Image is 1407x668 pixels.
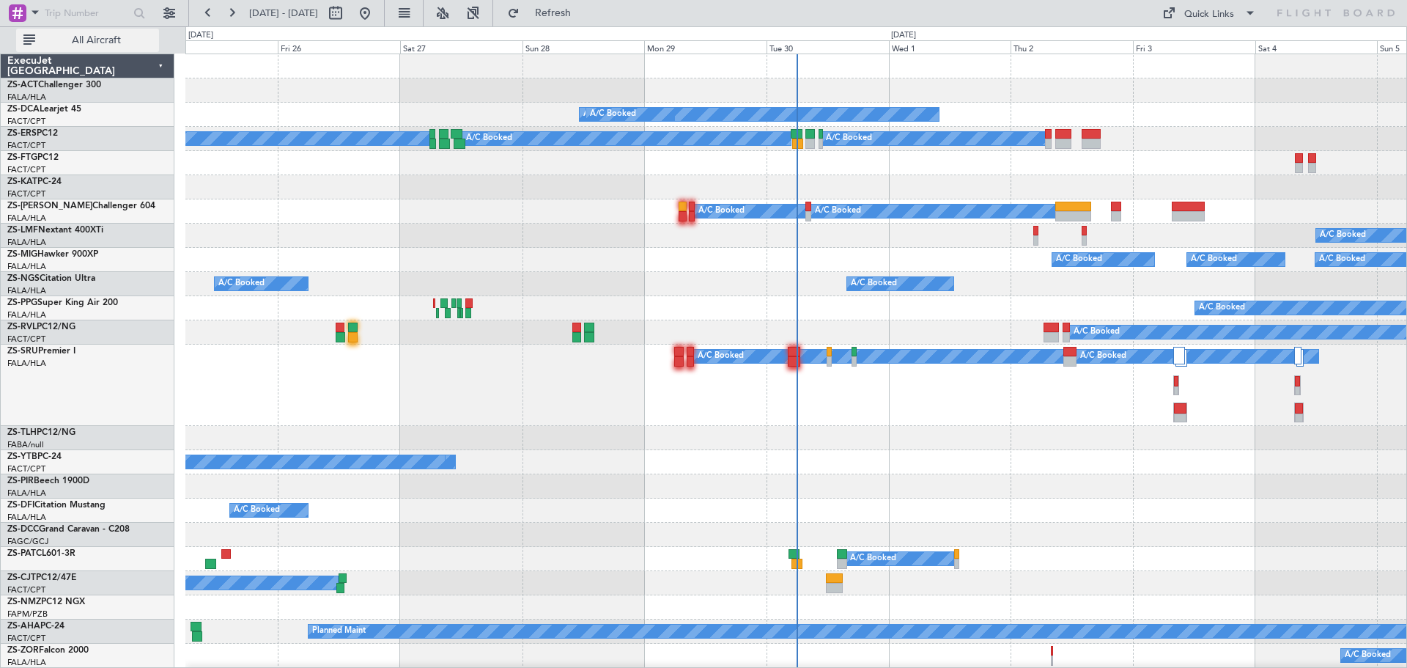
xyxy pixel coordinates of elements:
span: ZS-DFI [7,501,34,510]
a: ZS-SRUPremier I [7,347,75,356]
a: FACT/CPT [7,633,45,644]
a: ZS-ZORFalcon 2000 [7,646,89,655]
a: ZS-LMFNextant 400XTi [7,226,103,235]
span: ZS-KAT [7,177,37,186]
a: ZS-DCALearjet 45 [7,105,81,114]
a: FALA/HLA [7,92,46,103]
button: Refresh [501,1,588,25]
div: Fri 3 [1133,40,1255,54]
span: Refresh [522,8,584,18]
div: Tue 30 [767,40,889,54]
a: FALA/HLA [7,512,46,523]
a: ZS-DFICitation Mustang [7,501,106,510]
div: Sat 27 [400,40,522,54]
a: FACT/CPT [7,164,45,175]
input: Trip Number [45,2,129,24]
span: ZS-SRU [7,347,38,356]
div: A/C Booked [234,499,280,521]
div: A/C Booked [850,548,896,570]
span: ZS-AHA [7,622,40,631]
a: ZS-MIGHawker 900XP [7,250,98,259]
span: ZS-DCA [7,105,40,114]
a: ZS-NGSCitation Ultra [7,274,95,283]
a: ZS-PPGSuper King Air 200 [7,298,118,307]
a: FALA/HLA [7,285,46,296]
span: ZS-TLH [7,428,37,437]
span: ZS-NGS [7,274,40,283]
div: Fri 26 [278,40,400,54]
a: ZS-ACTChallenger 300 [7,81,101,89]
a: FACT/CPT [7,116,45,127]
div: A/C Booked [1191,249,1237,271]
div: A/C Booked [698,200,745,222]
span: ZS-NMZ [7,598,41,606]
div: Thu 2 [1011,40,1133,54]
a: ZS-FTGPC12 [7,153,59,162]
a: FACT/CPT [7,188,45,199]
a: FALA/HLA [7,358,46,369]
a: ZS-KATPC-24 [7,177,62,186]
a: ZS-PIRBeech 1900D [7,477,89,485]
div: Thu 25 [156,40,278,54]
div: A/C Booked [1319,249,1365,271]
div: A/C Booked [218,273,265,295]
button: Quick Links [1155,1,1263,25]
a: FALA/HLA [7,657,46,668]
a: FACT/CPT [7,584,45,595]
span: ZS-YTB [7,452,37,461]
div: Planned Maint [312,620,366,642]
a: FABA/null [7,439,44,450]
a: ZS-YTBPC-24 [7,452,62,461]
div: [DATE] [188,29,213,42]
div: A/C Booked [583,103,629,125]
div: Sat 4 [1255,40,1378,54]
a: ZS-PATCL601-3R [7,549,75,558]
span: ZS-[PERSON_NAME] [7,202,92,210]
div: Wed 1 [889,40,1011,54]
div: Sun 28 [522,40,645,54]
a: FAGC/GCJ [7,536,48,547]
span: ZS-ZOR [7,646,39,655]
a: ZS-TLHPC12/NG [7,428,75,437]
a: ZS-AHAPC-24 [7,622,64,631]
div: [DATE] [891,29,916,42]
span: ZS-PAT [7,549,36,558]
a: FACT/CPT [7,463,45,474]
span: ZS-PPG [7,298,37,307]
a: ZS-[PERSON_NAME]Challenger 604 [7,202,155,210]
div: Mon 29 [644,40,767,54]
a: FACT/CPT [7,334,45,345]
span: ZS-ACT [7,81,38,89]
div: A/C Booked [466,128,512,150]
span: ZS-MIG [7,250,37,259]
button: All Aircraft [16,29,159,52]
span: ZS-LMF [7,226,38,235]
a: FALA/HLA [7,488,46,499]
a: FACT/CPT [7,140,45,151]
span: ZS-ERS [7,129,37,138]
div: A/C Booked [851,273,897,295]
div: A/C Booked [1199,297,1245,319]
span: ZS-FTG [7,153,37,162]
div: A/C Booked [1345,645,1391,667]
div: A/C Booked [698,345,744,367]
span: ZS-PIR [7,477,34,485]
span: ZS-CJT [7,573,36,582]
a: FAPM/PZB [7,609,48,620]
a: FALA/HLA [7,237,46,248]
div: A/C Booked [1080,345,1126,367]
a: ZS-RVLPC12/NG [7,323,75,331]
div: A/C Booked [815,200,861,222]
a: ZS-NMZPC12 NGX [7,598,85,606]
div: A/C Booked [1056,249,1102,271]
div: Quick Links [1184,7,1234,22]
span: All Aircraft [38,35,155,45]
a: ZS-CJTPC12/47E [7,573,76,582]
a: ZS-ERSPC12 [7,129,58,138]
span: ZS-RVL [7,323,37,331]
a: ZS-DCCGrand Caravan - C208 [7,525,130,534]
div: A/C Booked [590,103,636,125]
div: A/C Booked [1320,224,1366,246]
span: [DATE] - [DATE] [249,7,318,20]
span: ZS-DCC [7,525,39,534]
